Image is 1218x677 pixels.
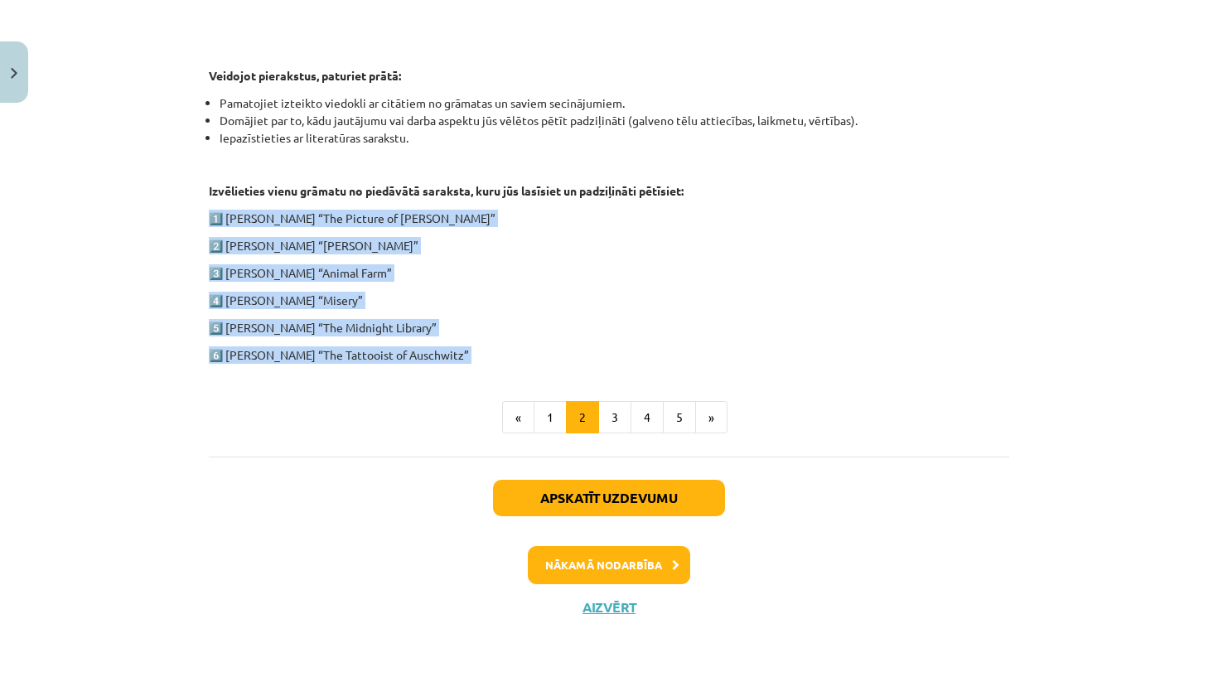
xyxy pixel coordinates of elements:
p: 1️⃣ [PERSON_NAME] “The Picture of [PERSON_NAME]” [209,210,1009,227]
button: 1 [534,401,567,434]
button: « [502,401,534,434]
li: Iepazīstieties ar literatūras sarakstu. [220,129,1009,147]
li: Pamatojiet izteikto viedokli ar citātiem no grāmatas un saviem secinājumiem. [220,94,1009,112]
p: 3️⃣ [PERSON_NAME] “Animal Farm” [209,264,1009,282]
strong: Izvēlieties vienu grāmatu no piedāvātā saraksta, kuru jūs lasīsiet un padziļināti pētīsiet: [209,183,684,198]
button: 4 [631,401,664,434]
p: 5️⃣ [PERSON_NAME] “The Midnight Library” [209,319,1009,336]
button: Aizvērt [578,599,640,616]
button: 2 [566,401,599,434]
img: icon-close-lesson-0947bae3869378f0d4975bcd49f059093ad1ed9edebbc8119c70593378902aed.svg [11,68,17,79]
nav: Page navigation example [209,401,1009,434]
button: 5 [663,401,696,434]
button: Nākamā nodarbība [528,546,690,584]
p: 2️⃣ [PERSON_NAME] “[PERSON_NAME]” [209,237,1009,254]
button: 3 [598,401,631,434]
li: Domājiet par to, kādu jautājumu vai darba aspektu jūs vēlētos pētīt padziļināti (galveno tēlu att... [220,112,1009,129]
button: » [695,401,727,434]
strong: Veidojot pierakstus, paturiet prātā: [209,68,401,83]
p: 4️⃣ [PERSON_NAME] “Misery” [209,292,1009,309]
p: 6️⃣ [PERSON_NAME] “The Tattooist of Auschwitz” [209,346,1009,364]
button: Apskatīt uzdevumu [493,480,725,516]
